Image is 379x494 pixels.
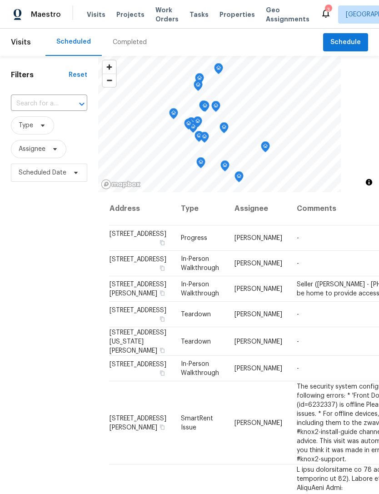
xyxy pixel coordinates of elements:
[234,171,244,185] div: Map marker
[181,311,211,318] span: Teardown
[11,70,69,80] h1: Filters
[109,192,174,225] th: Address
[266,5,309,24] span: Geo Assignments
[189,122,198,136] div: Map marker
[219,122,229,136] div: Map marker
[11,32,31,52] span: Visits
[214,63,223,77] div: Map marker
[234,338,282,344] span: [PERSON_NAME]
[234,260,282,267] span: [PERSON_NAME]
[323,33,368,52] button: Schedule
[158,423,166,431] button: Copy Address
[220,160,229,175] div: Map marker
[193,116,202,130] div: Map marker
[181,338,211,344] span: Teardown
[174,192,227,225] th: Type
[158,289,166,297] button: Copy Address
[181,256,219,271] span: In-Person Walkthrough
[211,101,220,115] div: Map marker
[297,311,299,318] span: -
[187,117,196,131] div: Map marker
[19,145,45,154] span: Assignee
[200,101,209,115] div: Map marker
[196,157,205,171] div: Map marker
[169,108,178,122] div: Map marker
[234,365,282,372] span: [PERSON_NAME]
[184,119,193,133] div: Map marker
[75,98,88,110] button: Open
[98,56,341,192] canvas: Map
[234,311,282,318] span: [PERSON_NAME]
[19,168,66,177] span: Scheduled Date
[234,286,282,292] span: [PERSON_NAME]
[297,260,299,267] span: -
[234,235,282,241] span: [PERSON_NAME]
[194,80,203,94] div: Map marker
[158,369,166,377] button: Copy Address
[110,415,166,430] span: [STREET_ADDRESS][PERSON_NAME]
[158,346,166,354] button: Copy Address
[31,10,61,19] span: Maestro
[155,5,179,24] span: Work Orders
[103,60,116,74] button: Zoom in
[110,256,166,263] span: [STREET_ADDRESS]
[110,281,166,297] span: [STREET_ADDRESS][PERSON_NAME]
[69,70,87,80] div: Reset
[199,100,208,115] div: Map marker
[110,307,166,314] span: [STREET_ADDRESS]
[110,361,166,368] span: [STREET_ADDRESS]
[181,415,213,430] span: SmartRent Issue
[200,132,209,146] div: Map marker
[158,264,166,272] button: Copy Address
[297,365,299,372] span: -
[101,179,141,190] a: Mapbox homepage
[189,11,209,18] span: Tasks
[261,141,270,155] div: Map marker
[366,177,372,187] span: Toggle attribution
[195,73,204,87] div: Map marker
[181,361,219,376] span: In-Person Walkthrough
[110,329,166,354] span: [STREET_ADDRESS][US_STATE][PERSON_NAME]
[227,192,289,225] th: Assignee
[325,5,331,15] div: 3
[297,235,299,241] span: -
[110,231,166,237] span: [STREET_ADDRESS]
[113,38,147,47] div: Completed
[158,315,166,323] button: Copy Address
[19,121,33,130] span: Type
[11,97,62,111] input: Search for an address...
[219,10,255,19] span: Properties
[103,74,116,87] button: Zoom out
[56,37,91,46] div: Scheduled
[87,10,105,19] span: Visits
[181,281,219,297] span: In-Person Walkthrough
[297,338,299,344] span: -
[158,239,166,247] button: Copy Address
[330,37,361,48] span: Schedule
[116,10,145,19] span: Projects
[364,177,374,188] button: Toggle attribution
[234,419,282,426] span: [PERSON_NAME]
[181,235,207,241] span: Progress
[194,131,204,145] div: Map marker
